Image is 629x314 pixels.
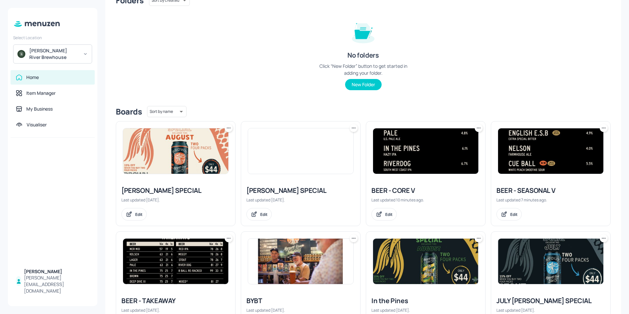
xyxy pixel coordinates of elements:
[314,63,413,76] div: Click “New Folder” button to get started in adding your folder.
[498,239,603,284] img: 2025-07-31-1753941019965yjfgcy6e0ip.jpeg
[345,79,382,90] button: New Folder
[385,212,392,217] div: Edit
[496,296,605,305] div: JULY [PERSON_NAME] SPECIAL
[17,50,25,58] img: avatar
[147,105,187,118] div: Sort by name
[347,51,379,60] div: No folders
[13,35,92,40] div: Select Location
[121,307,230,313] div: Last updated [DATE].
[116,106,142,117] div: Boards
[496,186,605,195] div: BEER - SEASONAL V
[498,128,603,174] img: 2025-08-30-1756523703874eca8gdycuxt.jpeg
[260,212,267,217] div: Edit
[371,197,480,203] div: Last updated 10 minutes ago.
[26,74,39,81] div: Home
[347,15,380,48] img: folder-empty
[123,239,228,284] img: 2025-08-21-1755744288985czpmqkd6aco.jpeg
[496,307,605,313] div: Last updated [DATE].
[246,197,355,203] div: Last updated [DATE].
[248,239,353,284] img: 2025-06-20-1750412964290gb9rwsz82rj.jpeg
[29,47,79,61] div: [PERSON_NAME] River Brewhouse
[246,186,355,195] div: [PERSON_NAME] SPECIAL
[26,90,56,96] div: Item Manager
[371,307,480,313] div: Last updated [DATE].
[24,275,89,294] div: [PERSON_NAME][EMAIL_ADDRESS][DOMAIN_NAME]
[371,186,480,195] div: BEER - CORE V
[373,128,478,174] img: 2025-08-30-17565235231917wqrln8x8mr.jpeg
[123,128,228,174] img: 2025-07-31-17539335133699c1ts37pri5.jpeg
[371,296,480,305] div: In the Pines
[121,186,230,195] div: [PERSON_NAME] SPECIAL
[26,106,53,112] div: My Business
[246,307,355,313] div: Last updated [DATE].
[246,296,355,305] div: BYBT
[27,121,47,128] div: Visualiser
[24,268,89,275] div: [PERSON_NAME]
[135,212,142,217] div: Edit
[496,197,605,203] div: Last updated 7 minutes ago.
[121,197,230,203] div: Last updated [DATE].
[373,239,478,284] img: 2025-08-08-1754636869565xt97kfw8in.jpeg
[510,212,517,217] div: Edit
[248,128,353,174] img: 2025-07-31-1753932503330mb52hyb8kid.jpeg
[121,296,230,305] div: BEER - TAKEAWAY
